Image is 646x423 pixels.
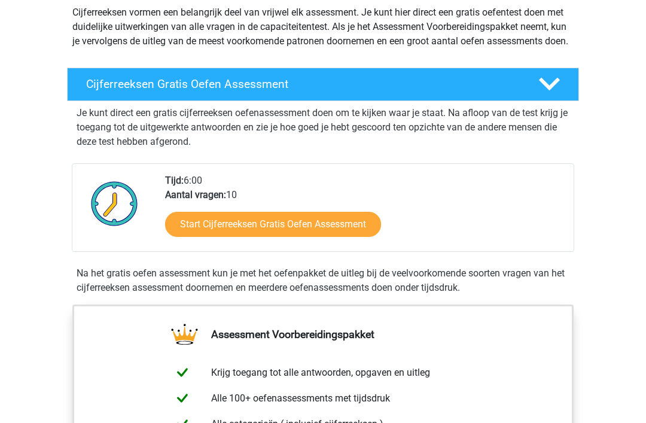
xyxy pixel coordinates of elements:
p: Je kunt direct een gratis cijferreeksen oefenassessment doen om te kijken waar je staat. Na afloo... [77,106,569,149]
a: Cijferreeksen Gratis Oefen Assessment [62,68,584,101]
b: Tijd: [165,175,184,186]
div: Na het gratis oefen assessment kun je met het oefenpakket de uitleg bij de veelvoorkomende soorte... [72,266,574,295]
div: 6:00 10 [156,174,573,251]
img: Klok [84,174,145,233]
b: Aantal vragen: [165,189,226,200]
a: Start Cijferreeksen Gratis Oefen Assessment [165,212,381,237]
p: Cijferreeksen vormen een belangrijk deel van vrijwel elk assessment. Je kunt hier direct een grat... [72,5,574,48]
h4: Cijferreeksen Gratis Oefen Assessment [86,77,519,91]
